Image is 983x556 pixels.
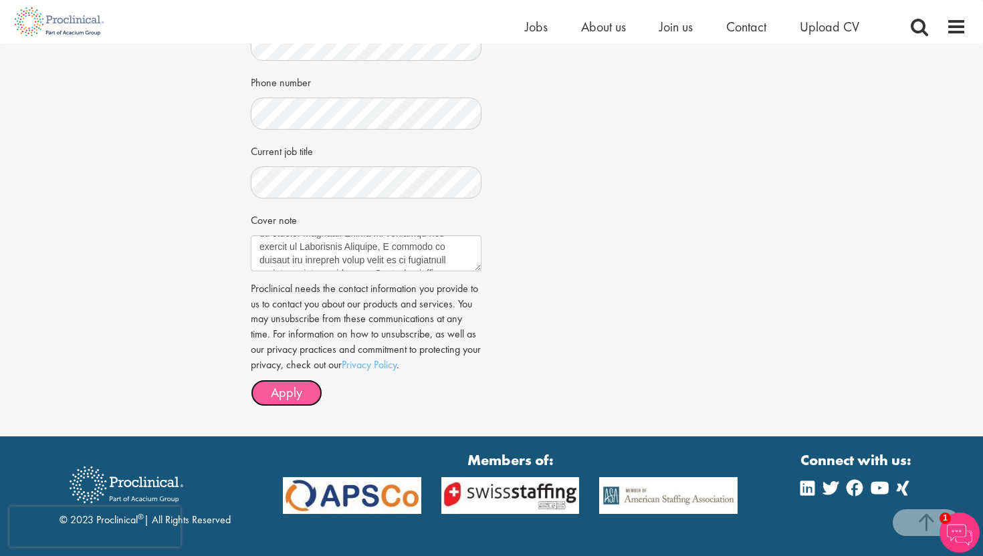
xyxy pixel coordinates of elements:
[940,513,951,524] span: 1
[251,281,481,373] p: Proclinical needs the contact information you provide to us to contact you about our products and...
[283,450,738,470] strong: Members of:
[800,450,914,470] strong: Connect with us:
[251,140,313,160] label: Current job title
[589,477,748,514] img: APSCo
[9,507,181,547] iframe: reCAPTCHA
[60,456,231,528] div: © 2023 Proclinical | All Rights Reserved
[581,18,626,35] a: About us
[342,358,397,372] a: Privacy Policy
[726,18,766,35] a: Contact
[251,380,322,406] button: Apply
[940,513,980,553] img: Chatbot
[431,477,590,514] img: APSCo
[271,384,302,401] span: Apply
[251,71,311,91] label: Phone number
[60,457,193,513] img: Proclinical Recruitment
[800,18,859,35] a: Upload CV
[659,18,693,35] a: Join us
[251,208,297,229] label: Cover note
[525,18,548,35] a: Jobs
[273,477,431,514] img: APSCo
